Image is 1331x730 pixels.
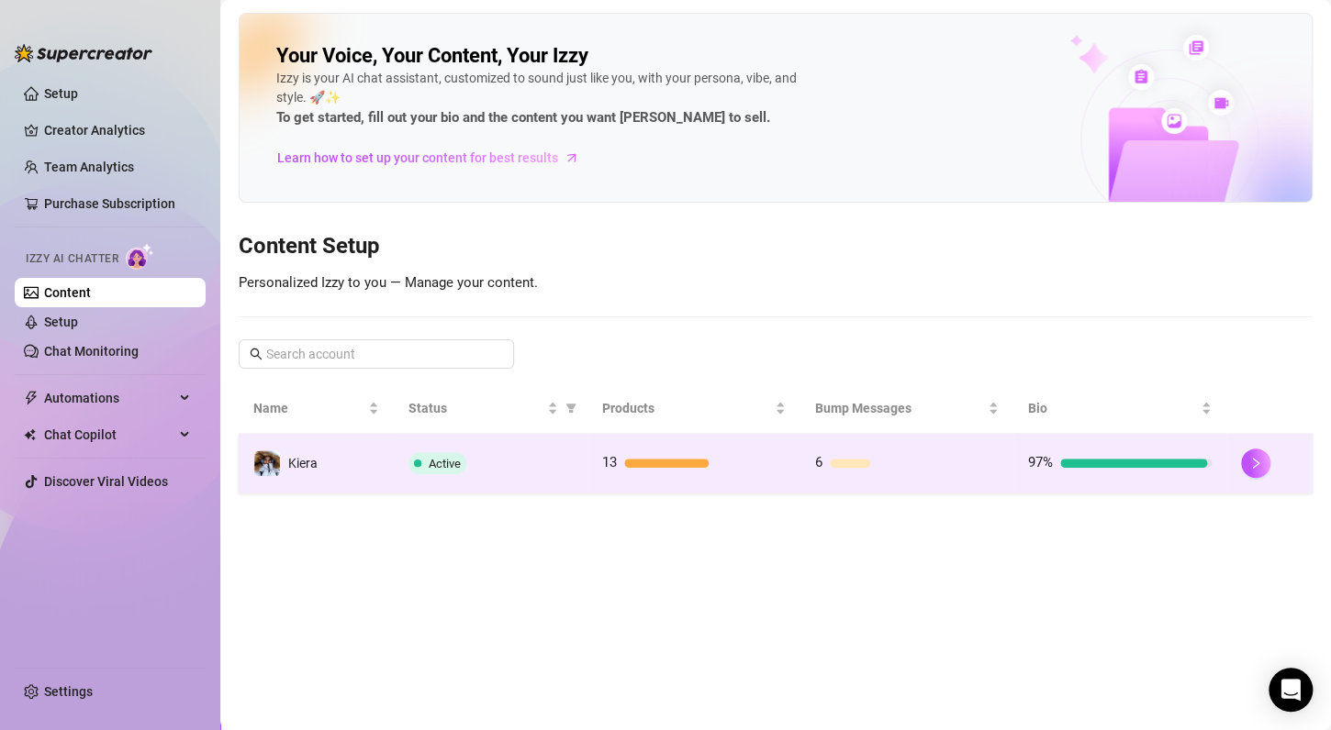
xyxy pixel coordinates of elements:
[276,69,827,129] div: Izzy is your AI chat assistant, customized to sound just like you, with your persona, vibe, and s...
[562,394,580,422] span: filter
[44,315,78,329] a: Setup
[394,383,587,434] th: Status
[408,398,543,418] span: Status
[563,149,581,167] span: arrow-right
[1249,457,1262,470] span: right
[44,86,78,101] a: Setup
[1013,383,1226,434] th: Bio
[24,428,36,441] img: Chat Copilot
[44,684,93,699] a: Settings
[288,456,318,470] span: Kiera
[239,274,538,291] span: Personalized Izzy to you — Manage your content.
[44,285,91,300] a: Content
[44,196,175,211] a: Purchase Subscription
[800,383,1013,434] th: Bump Messages
[815,398,984,418] span: Bump Messages
[277,148,558,168] span: Learn how to set up your content for best results
[1028,398,1197,418] span: Bio
[429,457,461,470] span: Active
[44,383,174,413] span: Automations
[254,450,280,476] img: Kiera
[1269,668,1313,712] div: Open Intercom Messenger
[250,348,263,360] span: search
[587,383,800,434] th: Products
[44,116,191,145] a: Creator Analytics
[44,474,168,489] a: Discover Viral Videos
[239,383,394,434] th: Name
[602,454,617,470] span: 13
[1027,15,1312,202] img: ai-chatter-content-library-cLFOSyPT.png
[276,109,770,126] strong: To get started, fill out your bio and the content you want [PERSON_NAME] to sell.
[44,420,174,449] span: Chat Copilot
[44,160,134,174] a: Team Analytics
[44,344,139,359] a: Chat Monitoring
[276,143,593,172] a: Learn how to set up your content for best results
[24,391,39,405] span: thunderbolt
[1028,454,1053,470] span: 97%
[15,44,152,62] img: logo-BBDzfeDw.svg
[1241,448,1270,478] button: right
[276,43,588,69] h2: Your Voice, Your Content, Your Izzy
[602,398,771,418] span: Products
[565,403,576,414] span: filter
[239,232,1313,261] h3: Content Setup
[126,243,154,270] img: AI Chatter
[253,398,364,418] span: Name
[815,454,822,470] span: 6
[26,250,118,268] span: Izzy AI Chatter
[266,344,488,364] input: Search account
